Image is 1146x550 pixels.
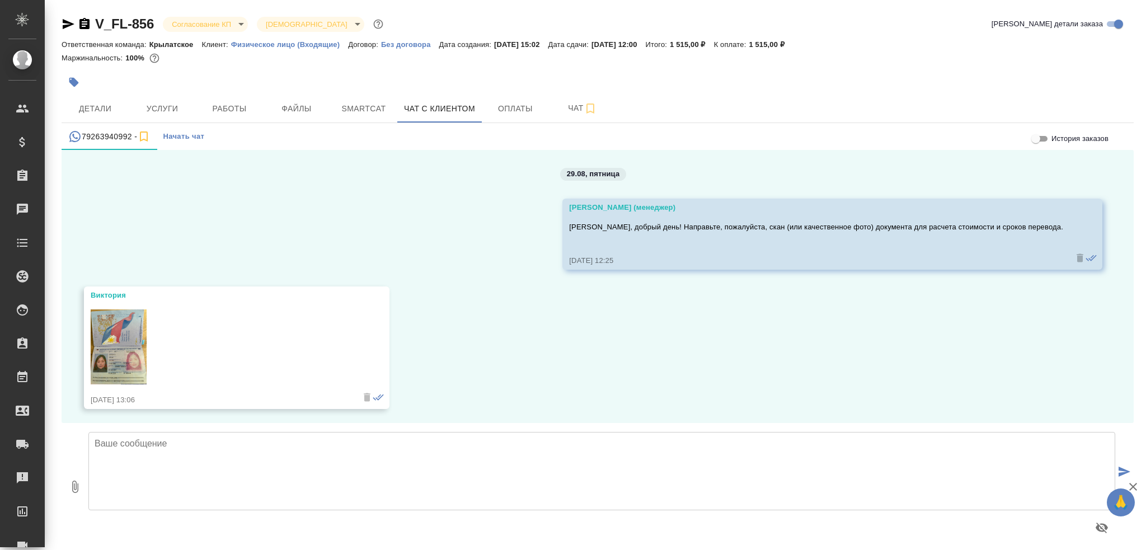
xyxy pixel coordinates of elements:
div: Согласование КП [163,17,248,32]
p: Договор: [348,40,381,49]
p: Крылатское [149,40,202,49]
button: Скопировать ссылку [78,17,91,31]
button: Согласование КП [168,20,234,29]
button: [DEMOGRAPHIC_DATA] [262,20,350,29]
button: Предпросмотр [1088,514,1115,541]
div: [DATE] 12:25 [569,255,1063,266]
button: Добавить тэг [62,70,86,95]
span: Начать чат [163,130,204,143]
p: Без договора [381,40,439,49]
span: Чат с клиентом [404,102,475,116]
span: 🙏 [1111,491,1130,514]
div: Виктория [91,290,350,301]
p: 1 515,00 ₽ [670,40,714,49]
span: Детали [68,102,122,116]
a: Физическое лицо (Входящие) [231,39,349,49]
p: Итого: [646,40,670,49]
p: 100% [125,54,147,62]
svg: Подписаться [137,130,151,143]
div: [DATE] 13:06 [91,394,350,406]
p: [PERSON_NAME], добрый день! Направьте, пожалуйста, скан (или качественное фото) документа для рас... [569,222,1063,233]
p: Маржинальность: [62,54,125,62]
p: [DATE] 15:02 [494,40,548,49]
p: 1 515,00 ₽ [749,40,793,49]
p: Физическое лицо (Входящие) [231,40,349,49]
div: simple tabs example [62,123,1134,150]
button: Начать чат [157,123,210,150]
p: 29.08, пятница [567,168,620,180]
div: 79263940992 (Виктория) - (undefined) [68,130,151,144]
a: Без договора [381,39,439,49]
span: Чат [556,101,609,115]
span: Услуги [135,102,189,116]
p: Клиент: [201,40,231,49]
div: Согласование КП [257,17,364,32]
span: Smartcat [337,102,391,116]
span: Работы [203,102,256,116]
span: Файлы [270,102,323,116]
button: 🙏 [1107,488,1135,516]
p: Ответственная команда: [62,40,149,49]
button: 0.00 RUB; [147,51,162,65]
span: [PERSON_NAME] детали заказа [992,18,1103,30]
span: История заказов [1051,133,1109,144]
p: Дата создания: [439,40,494,49]
p: К оплате: [714,40,749,49]
a: V_FL-856 [95,16,154,31]
p: Дата сдачи: [548,40,591,49]
span: Оплаты [489,102,542,116]
button: Скопировать ссылку для ЯМессенджера [62,17,75,31]
img: Thumbnail [91,309,147,384]
p: [DATE] 12:00 [591,40,646,49]
div: [PERSON_NAME] (менеджер) [569,202,1063,213]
